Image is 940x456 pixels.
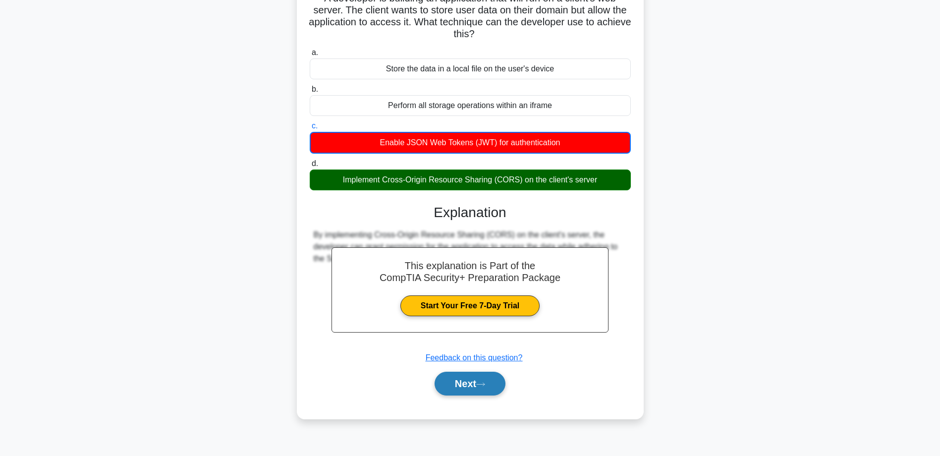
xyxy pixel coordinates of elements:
[310,95,631,116] div: Perform all storage operations within an iframe
[435,372,505,396] button: Next
[312,85,318,93] span: b.
[312,159,318,168] span: d.
[316,204,625,221] h3: Explanation
[400,295,540,316] a: Start Your Free 7-Day Trial
[312,48,318,57] span: a.
[310,132,631,154] div: Enable JSON Web Tokens (JWT) for authentication
[310,170,631,190] div: Implement Cross-Origin Resource Sharing (CORS) on the client's server
[312,121,318,130] span: c.
[426,353,523,362] a: Feedback on this question?
[310,58,631,79] div: Store the data in a local file on the user's device
[314,229,627,265] div: By implementing Cross-Origin Resource Sharing (CORS) on the client's server, the developer can gr...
